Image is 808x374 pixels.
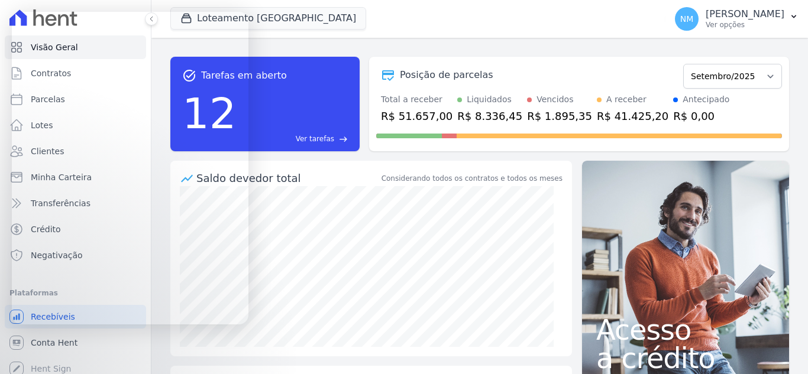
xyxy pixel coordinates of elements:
[170,7,366,30] button: Loteamento [GEOGRAPHIC_DATA]
[5,139,146,163] a: Clientes
[296,134,334,144] span: Ver tarefas
[381,93,453,106] div: Total a receber
[673,108,729,124] div: R$ 0,00
[5,305,146,329] a: Recebíveis
[536,93,573,106] div: Vencidos
[706,20,784,30] p: Ver opções
[5,191,146,215] a: Transferências
[31,337,77,349] span: Conta Hent
[5,61,146,85] a: Contratos
[12,12,248,324] iframe: Intercom live chat
[467,93,512,106] div: Liquidados
[381,108,453,124] div: R$ 51.657,00
[5,87,146,111] a: Parcelas
[597,108,668,124] div: R$ 41.425,20
[665,2,808,35] button: NM [PERSON_NAME] Ver opções
[5,331,146,355] a: Conta Hent
[5,35,146,59] a: Visão Geral
[527,108,592,124] div: R$ 1.895,35
[706,8,784,20] p: [PERSON_NAME]
[5,217,146,241] a: Crédito
[241,134,348,144] a: Ver tarefas east
[596,316,775,344] span: Acesso
[683,93,729,106] div: Antecipado
[596,344,775,372] span: a crédito
[339,135,348,144] span: east
[5,113,146,137] a: Lotes
[382,173,563,184] div: Considerando todos os contratos e todos os meses
[5,243,146,267] a: Negativação
[5,165,146,189] a: Minha Carteira
[12,334,40,362] iframe: Intercom live chat
[9,286,141,300] div: Plataformas
[606,93,647,106] div: A receber
[196,170,379,186] div: Saldo devedor total
[680,15,694,23] span: NM
[457,108,522,124] div: R$ 8.336,45
[400,68,493,82] div: Posição de parcelas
